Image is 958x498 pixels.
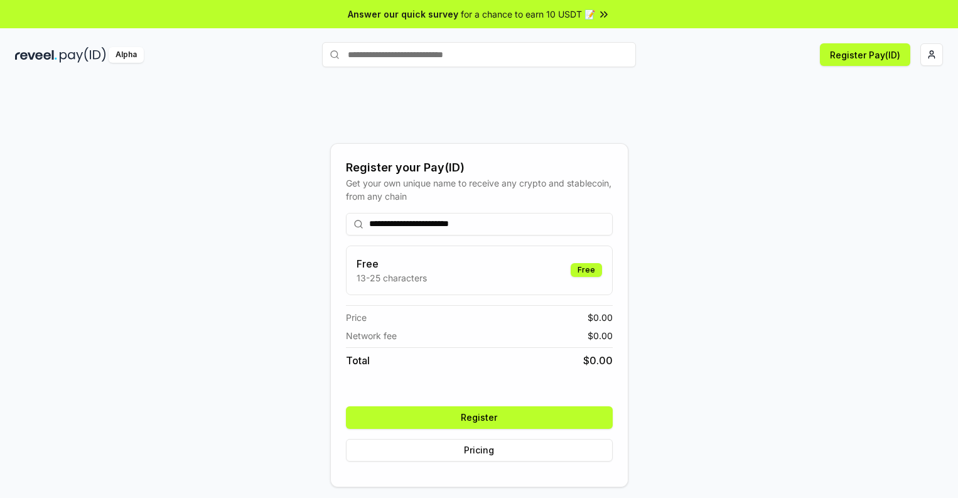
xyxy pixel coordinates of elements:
[346,159,613,176] div: Register your Pay(ID)
[588,329,613,342] span: $ 0.00
[357,256,427,271] h3: Free
[583,353,613,368] span: $ 0.00
[346,406,613,429] button: Register
[346,353,370,368] span: Total
[588,311,613,324] span: $ 0.00
[820,43,910,66] button: Register Pay(ID)
[357,271,427,284] p: 13-25 characters
[346,176,613,203] div: Get your own unique name to receive any crypto and stablecoin, from any chain
[346,311,367,324] span: Price
[348,8,458,21] span: Answer our quick survey
[346,329,397,342] span: Network fee
[571,263,602,277] div: Free
[15,47,57,63] img: reveel_dark
[346,439,613,462] button: Pricing
[60,47,106,63] img: pay_id
[461,8,595,21] span: for a chance to earn 10 USDT 📝
[109,47,144,63] div: Alpha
